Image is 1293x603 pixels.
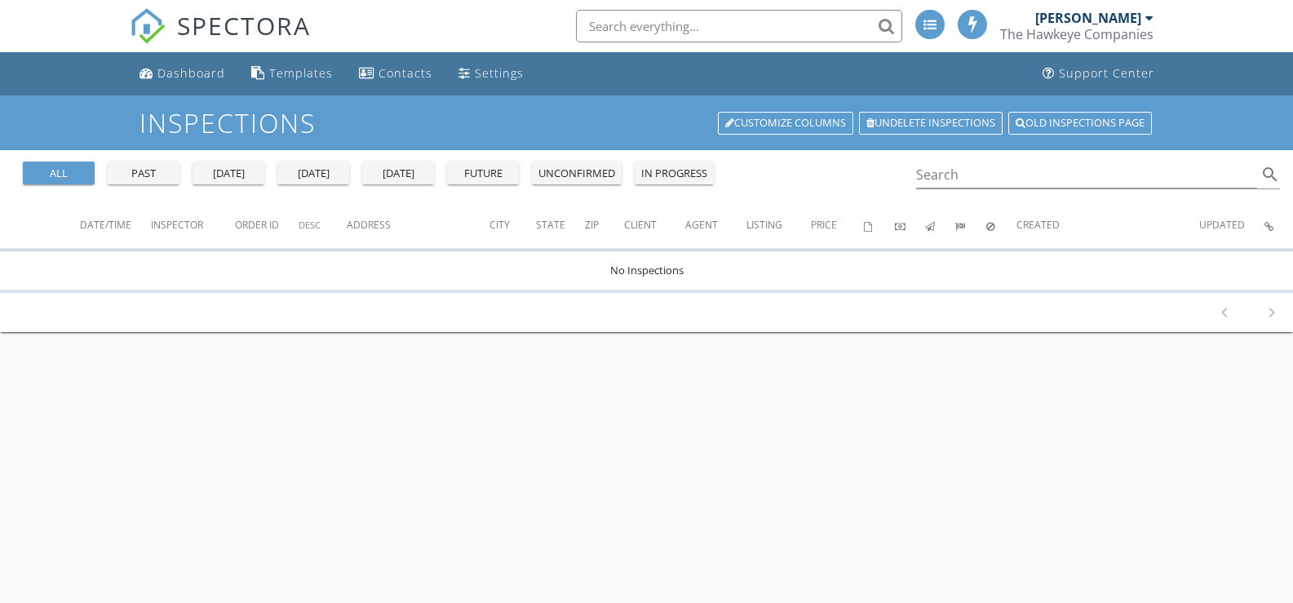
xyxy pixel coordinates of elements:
[635,162,714,184] button: in progress
[895,202,925,248] th: Paid: Not sorted.
[746,202,811,248] th: Listing: Not sorted.
[80,218,131,232] span: Date/Time
[347,202,489,248] th: Address: Not sorted.
[130,22,311,56] a: SPECTORA
[157,65,225,81] div: Dashboard
[986,202,1016,248] th: Canceled: Not sorted.
[235,218,279,232] span: Order ID
[269,65,333,81] div: Templates
[447,162,519,184] button: future
[585,202,624,248] th: Zip: Not sorted.
[1059,65,1154,81] div: Support Center
[585,218,599,232] span: Zip
[1260,165,1280,184] i: search
[536,218,565,232] span: State
[151,218,203,232] span: Inspector
[718,112,853,135] a: Customize Columns
[133,59,232,89] a: Dashboard
[454,166,512,182] div: future
[235,202,299,248] th: Order ID: Not sorted.
[193,162,264,184] button: [DATE]
[1016,218,1060,232] span: Created
[685,218,718,232] span: Agent
[1036,59,1161,89] a: Support Center
[245,59,339,89] a: Templates
[532,162,622,184] button: unconfirmed
[624,218,657,232] span: Client
[489,202,536,248] th: City: Not sorted.
[177,8,311,42] span: SPECTORA
[80,202,151,248] th: Date/Time: Not sorted.
[536,202,585,248] th: State: Not sorted.
[1008,112,1152,135] a: Old inspections page
[199,166,258,182] div: [DATE]
[1264,202,1293,248] th: Inspection Details: Not sorted.
[916,162,1258,188] input: Search
[362,162,434,184] button: [DATE]
[452,59,530,89] a: Settings
[1035,10,1141,26] div: [PERSON_NAME]
[538,166,615,182] div: unconfirmed
[955,202,985,248] th: Submitted: Not sorted.
[352,59,439,89] a: Contacts
[151,202,235,248] th: Inspector: Not sorted.
[1000,26,1154,42] div: The Hawkeye Companies
[379,65,432,81] div: Contacts
[29,166,88,182] div: all
[284,166,343,182] div: [DATE]
[864,202,894,248] th: Agreements signed: Not sorted.
[624,202,685,248] th: Client: Not sorted.
[685,202,746,248] th: Agent: Not sorted.
[576,10,902,42] input: Search everything...
[811,202,864,248] th: Price: Not sorted.
[859,112,1003,135] a: Undelete inspections
[641,166,707,182] div: in progress
[475,65,524,81] div: Settings
[489,218,510,232] span: City
[1199,202,1264,248] th: Updated: Not sorted.
[130,8,166,44] img: The Best Home Inspection Software - Spectora
[1016,202,1199,248] th: Created: Not sorted.
[23,162,95,184] button: all
[746,218,782,232] span: Listing
[369,166,427,182] div: [DATE]
[1199,218,1245,232] span: Updated
[108,162,179,184] button: past
[299,219,321,231] span: Desc
[347,218,391,232] span: Address
[925,202,955,248] th: Published: Not sorted.
[299,202,348,248] th: Desc: Not sorted.
[114,166,173,182] div: past
[277,162,349,184] button: [DATE]
[139,109,1153,137] h1: Inspections
[811,218,837,232] span: Price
